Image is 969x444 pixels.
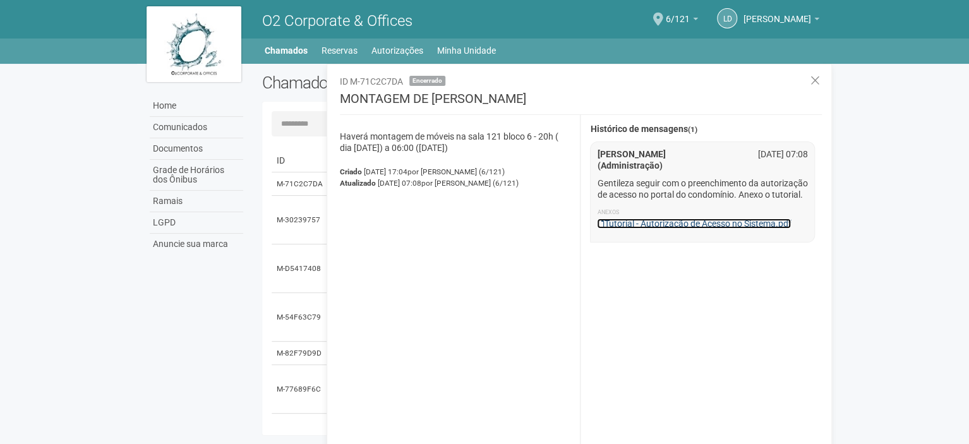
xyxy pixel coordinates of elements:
span: [DATE] 07:08 [378,179,519,188]
strong: Histórico de mensagens [590,124,697,135]
strong: Criado [340,167,362,176]
a: Autorizações [371,42,423,59]
p: Haverá montagem de móveis na sala 121 bloco 6 - 20h ( dia [DATE]) a 06:00 ([DATE]) [340,131,571,153]
strong: [PERSON_NAME] (Administração) [597,149,665,171]
a: Chamados [265,42,308,59]
a: LGPD [150,212,243,234]
span: (1) [687,125,697,134]
span: [DATE] 17:04 [364,167,505,176]
td: M-77689F6C [272,365,328,414]
span: O2 Corporate & Offices [262,12,412,30]
span: por [PERSON_NAME] (6/121) [421,179,519,188]
h3: MONTAGEM DE [PERSON_NAME] [340,92,822,115]
li: Anexos [597,207,808,218]
p: Gentileza seguir com o preenchimento da autorização de acesso no portal do condomínio. Anexo o tu... [597,177,808,200]
a: LD [717,8,737,28]
td: M-82F79D9D [272,342,328,365]
td: M-54F63C79 [272,293,328,342]
td: M-71C2C7DA [272,172,328,196]
td: M-D5417408 [272,244,328,293]
a: Grade de Horários dos Ônibus [150,160,243,191]
a: Minha Unidade [437,42,496,59]
span: Encerrado [409,76,445,86]
span: LEILA DIONIZIO COUTINHO [743,2,811,24]
td: M-30239757 [272,196,328,244]
a: 6/121 [666,16,698,26]
a: Tutorial - Autorização de Acesso no Sistema.pdf [597,219,791,229]
a: Ramais [150,191,243,212]
img: logo.jpg [147,6,241,82]
span: por [PERSON_NAME] (6/121) [407,167,505,176]
a: [PERSON_NAME] [743,16,819,26]
td: ID [272,149,328,172]
a: Comunicados [150,117,243,138]
span: 6/121 [666,2,690,24]
strong: Atualizado [340,179,376,188]
a: Reservas [322,42,358,59]
div: [DATE] 07:08 [741,148,817,160]
a: Anuncie sua marca [150,234,243,255]
a: Home [150,95,243,117]
a: Documentos [150,138,243,160]
span: ID M-71C2C7DA [340,76,403,87]
h2: Chamados [262,73,484,92]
